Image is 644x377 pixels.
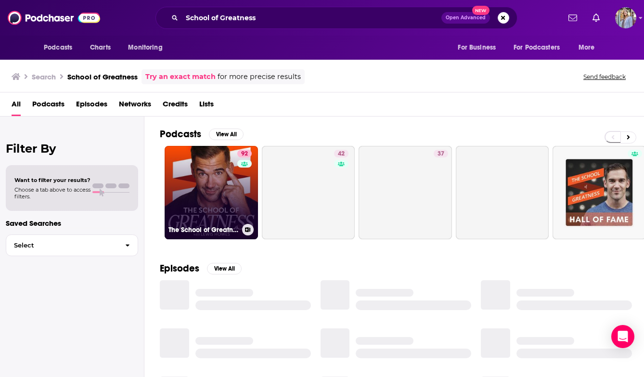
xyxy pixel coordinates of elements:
[359,146,452,239] a: 37
[155,7,517,29] div: Search podcasts, credits, & more...
[199,96,214,116] a: Lists
[334,150,348,157] a: 42
[209,129,244,140] button: View All
[441,12,490,24] button: Open AdvancedNew
[580,73,629,81] button: Send feedback
[338,149,345,159] span: 42
[12,96,21,116] a: All
[615,7,636,28] span: Logged in as JFMuntsinger
[262,146,355,239] a: 42
[615,7,636,28] img: User Profile
[14,177,90,183] span: Want to filter your results?
[121,39,175,57] button: open menu
[6,234,138,256] button: Select
[589,10,604,26] a: Show notifications dropdown
[76,96,107,116] a: Episodes
[434,150,448,157] a: 37
[168,226,238,234] h3: The School of Greatness
[145,71,216,82] a: Try an exact match
[14,186,90,200] span: Choose a tab above to access filters.
[37,39,85,57] button: open menu
[32,72,56,81] h3: Search
[67,72,138,81] h3: School of Greatness
[241,149,248,159] span: 92
[160,128,201,140] h2: Podcasts
[160,128,244,140] a: PodcastsView All
[128,41,162,54] span: Monitoring
[611,325,634,348] div: Open Intercom Messenger
[237,150,252,157] a: 92
[579,41,595,54] span: More
[84,39,116,57] a: Charts
[207,263,242,274] button: View All
[458,41,496,54] span: For Business
[572,39,607,57] button: open menu
[160,262,199,274] h2: Episodes
[8,9,100,27] img: Podchaser - Follow, Share and Rate Podcasts
[160,262,242,274] a: EpisodesView All
[446,15,486,20] span: Open Advanced
[514,41,560,54] span: For Podcasters
[218,71,301,82] span: for more precise results
[90,41,111,54] span: Charts
[163,96,188,116] a: Credits
[165,146,258,239] a: 92The School of Greatness
[451,39,508,57] button: open menu
[6,242,117,248] span: Select
[565,10,581,26] a: Show notifications dropdown
[472,6,489,15] span: New
[32,96,64,116] a: Podcasts
[6,142,138,156] h2: Filter By
[507,39,574,57] button: open menu
[6,219,138,228] p: Saved Searches
[182,10,441,26] input: Search podcasts, credits, & more...
[615,7,636,28] button: Show profile menu
[44,41,72,54] span: Podcasts
[119,96,151,116] a: Networks
[438,149,444,159] span: 37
